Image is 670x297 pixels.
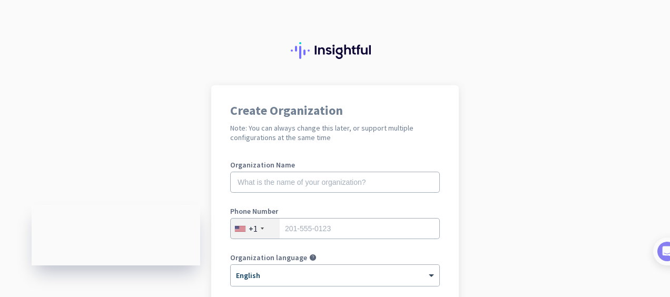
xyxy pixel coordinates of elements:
label: Organization language [230,254,307,261]
input: What is the name of your organization? [230,172,440,193]
iframe: Insightful Status [32,205,200,265]
h2: Note: You can always change this later, or support multiple configurations at the same time [230,123,440,142]
input: 201-555-0123 [230,218,440,239]
h1: Create Organization [230,104,440,117]
img: Insightful [291,42,379,59]
label: Organization Name [230,161,440,169]
label: Phone Number [230,207,440,215]
div: +1 [249,223,258,234]
i: help [309,254,317,261]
